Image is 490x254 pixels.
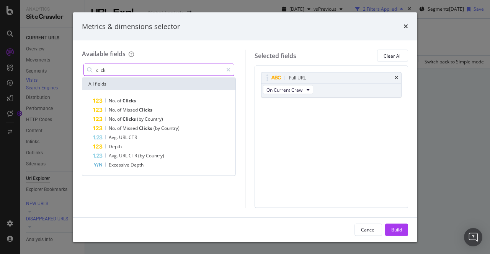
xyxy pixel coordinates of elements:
[129,152,138,159] span: CTR
[73,12,417,242] div: modal
[122,116,137,122] span: Clicks
[154,125,161,131] span: (by
[464,228,482,246] div: Open Intercom Messenger
[119,134,129,141] span: URL
[289,74,306,82] div: Full URL
[109,162,131,168] span: Excessive
[82,21,180,31] div: Metrics & dimensions selector
[138,152,146,159] span: (by
[261,72,402,98] div: Full URLtimesOn Current Crawl
[122,97,136,104] span: Clicks
[117,125,122,131] span: of
[109,125,117,131] span: No.
[361,226,376,233] div: Cancel
[139,125,154,131] span: Clicks
[122,107,139,113] span: Missed
[391,226,402,233] div: Build
[146,152,164,159] span: Country)
[117,107,122,113] span: of
[137,116,145,122] span: (by
[403,21,408,31] div: times
[266,86,304,93] span: On Current Crawl
[117,97,122,104] span: of
[385,223,408,236] button: Build
[145,116,163,122] span: Country)
[82,50,126,58] div: Available fields
[354,223,382,236] button: Cancel
[129,134,137,141] span: CTR
[109,143,122,150] span: Depth
[122,125,139,131] span: Missed
[263,85,313,94] button: On Current Crawl
[109,97,117,104] span: No.
[255,51,296,60] div: Selected fields
[395,76,398,80] div: times
[139,107,152,113] span: Clicks
[95,64,223,76] input: Search by field name
[82,78,235,90] div: All fields
[377,50,408,62] button: Clear All
[109,152,119,159] span: Avg.
[117,116,122,122] span: of
[384,52,402,59] div: Clear All
[109,116,117,122] span: No.
[109,134,119,141] span: Avg.
[161,125,180,131] span: Country)
[131,162,144,168] span: Depth
[119,152,129,159] span: URL
[109,107,117,113] span: No.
